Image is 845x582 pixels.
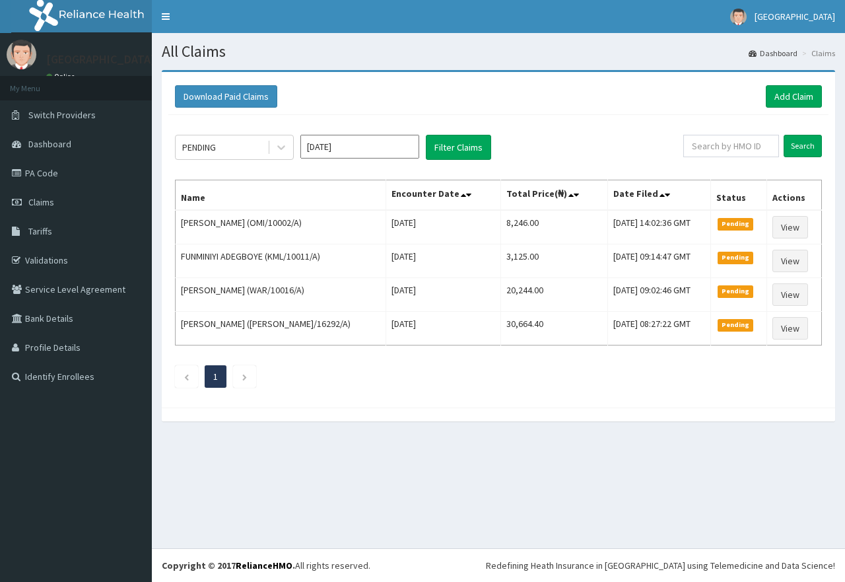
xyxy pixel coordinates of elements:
[766,85,822,108] a: Add Claim
[718,252,754,264] span: Pending
[176,244,386,278] td: FUNMINIYI ADEGBOYE (KML/10011/A)
[386,210,500,244] td: [DATE]
[46,54,155,65] p: [GEOGRAPHIC_DATA]
[28,109,96,121] span: Switch Providers
[426,135,491,160] button: Filter Claims
[718,218,754,230] span: Pending
[772,317,808,340] a: View
[175,85,277,108] button: Download Paid Claims
[501,312,608,346] td: 30,664.40
[710,180,767,211] th: Status
[755,11,835,22] span: [GEOGRAPHIC_DATA]
[152,548,845,582] footer: All rights reserved.
[28,225,52,237] span: Tariffs
[28,196,54,208] span: Claims
[386,180,500,211] th: Encounter Date
[607,180,710,211] th: Date Filed
[501,180,608,211] th: Total Price(₦)
[486,559,835,572] div: Redefining Heath Insurance in [GEOGRAPHIC_DATA] using Telemedicine and Data Science!
[213,371,218,382] a: Page 1 is your current page
[236,560,292,571] a: RelianceHMO
[718,319,754,331] span: Pending
[386,244,500,278] td: [DATE]
[184,371,189,382] a: Previous page
[28,138,71,150] span: Dashboard
[749,48,797,59] a: Dashboard
[46,72,78,81] a: Online
[784,135,822,157] input: Search
[730,9,747,25] img: User Image
[772,250,808,272] a: View
[799,48,835,59] li: Claims
[242,371,248,382] a: Next page
[176,210,386,244] td: [PERSON_NAME] (OMI/10002/A)
[7,40,36,69] img: User Image
[607,210,710,244] td: [DATE] 14:02:36 GMT
[607,244,710,278] td: [DATE] 09:14:47 GMT
[176,278,386,312] td: [PERSON_NAME] (WAR/10016/A)
[767,180,822,211] th: Actions
[772,283,808,306] a: View
[176,312,386,346] td: [PERSON_NAME] ([PERSON_NAME]/16292/A)
[176,180,386,211] th: Name
[386,312,500,346] td: [DATE]
[162,43,835,60] h1: All Claims
[718,285,754,297] span: Pending
[501,210,608,244] td: 8,246.00
[501,244,608,278] td: 3,125.00
[300,135,419,159] input: Select Month and Year
[607,312,710,346] td: [DATE] 08:27:22 GMT
[386,278,500,312] td: [DATE]
[501,278,608,312] td: 20,244.00
[607,278,710,312] td: [DATE] 09:02:46 GMT
[182,141,216,154] div: PENDING
[162,560,295,571] strong: Copyright © 2017 .
[772,216,808,238] a: View
[683,135,779,157] input: Search by HMO ID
